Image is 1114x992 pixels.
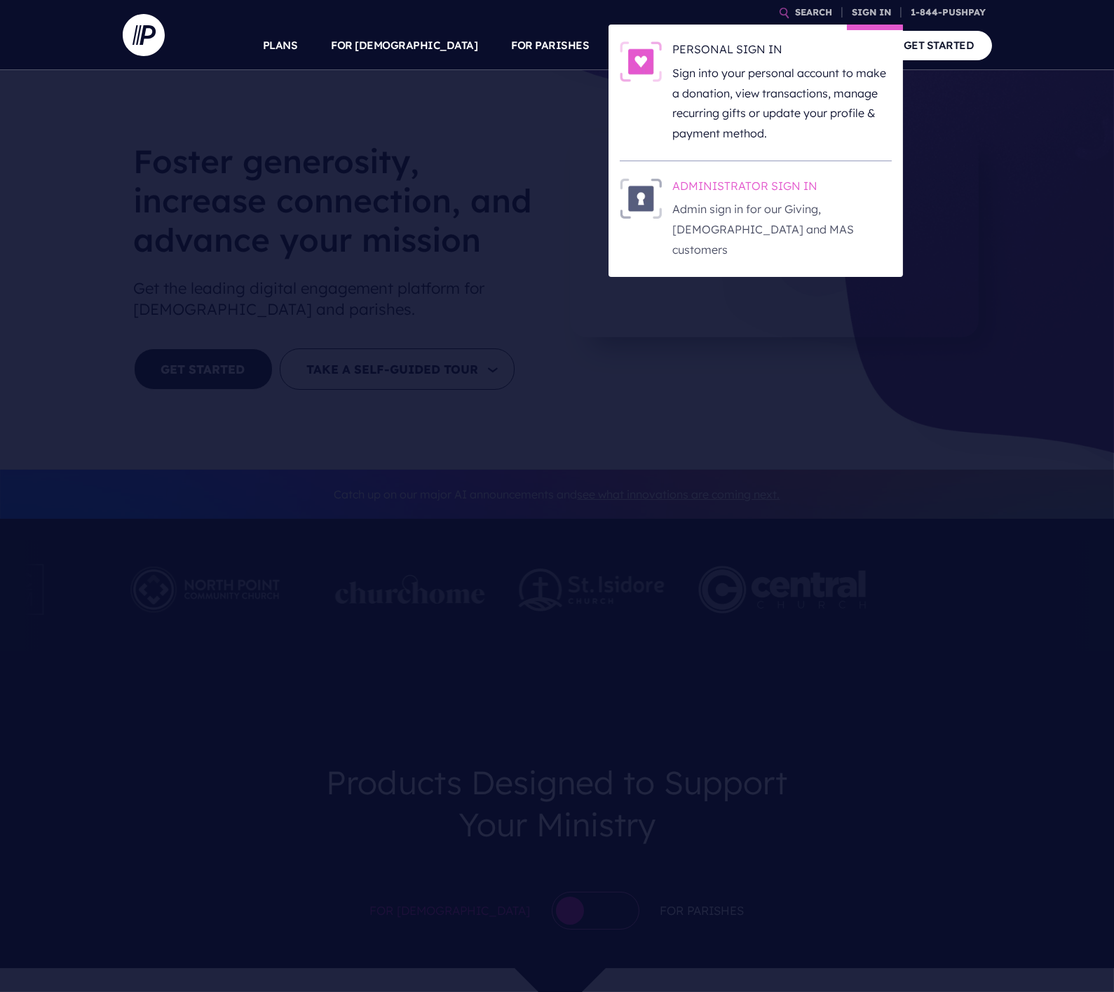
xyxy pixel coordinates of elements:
[620,41,662,82] img: PERSONAL SIGN IN - Illustration
[332,21,478,70] a: FOR [DEMOGRAPHIC_DATA]
[673,41,892,62] h6: PERSONAL SIGN IN
[263,21,298,70] a: PLANS
[886,31,992,60] a: GET STARTED
[620,178,662,219] img: ADMINISTRATOR SIGN IN - Illustration
[673,199,892,259] p: Admin sign in for our Giving, [DEMOGRAPHIC_DATA] and MAS customers
[801,21,853,70] a: COMPANY
[620,178,892,260] a: ADMINISTRATOR SIGN IN - Illustration ADMINISTRATOR SIGN IN Admin sign in for our Giving, [DEMOGRA...
[623,21,686,70] a: SOLUTIONS
[673,63,892,144] p: Sign into your personal account to make a donation, view transactions, manage recurring gifts or ...
[673,178,892,199] h6: ADMINISTRATOR SIGN IN
[512,21,590,70] a: FOR PARISHES
[620,41,892,144] a: PERSONAL SIGN IN - Illustration PERSONAL SIGN IN Sign into your personal account to make a donati...
[719,21,768,70] a: EXPLORE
